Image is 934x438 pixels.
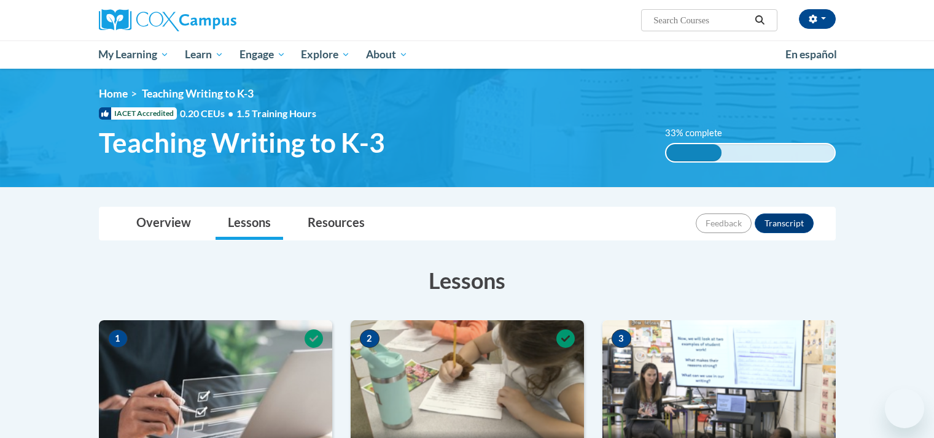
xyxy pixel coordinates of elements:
input: Search Courses [652,13,750,28]
a: En español [777,42,845,67]
span: 0.20 CEUs [180,107,236,120]
a: Home [99,87,128,100]
span: 3 [612,329,631,348]
a: Engage [232,40,294,69]
div: Main menu [80,40,854,69]
a: About [358,40,416,69]
button: Feedback [696,213,752,233]
span: Engage [239,47,286,62]
div: 33% complete [666,144,722,161]
span: Explore [301,47,350,62]
iframe: Button to launch messaging window [885,389,924,428]
span: About [366,47,408,62]
a: Explore [293,40,358,69]
span: 2 [360,329,379,348]
label: 33% complete [665,126,736,140]
a: Lessons [216,207,283,240]
a: My Learning [91,40,177,69]
img: Cox Campus [99,9,236,31]
h3: Lessons [99,265,836,296]
span: 1.5 Training Hours [236,107,316,119]
span: 1 [108,329,128,348]
a: Cox Campus [99,9,332,31]
button: Search [750,13,769,28]
button: Transcript [755,213,814,233]
a: Resources [295,207,377,240]
a: Learn [177,40,232,69]
span: En español [785,48,837,61]
span: IACET Accredited [99,107,177,120]
span: Teaching Writing to K-3 [142,87,254,100]
span: My Learning [98,47,169,62]
span: Teaching Writing to K-3 [99,126,385,159]
span: Learn [185,47,224,62]
a: Overview [124,207,203,240]
span: • [228,107,233,119]
button: Account Settings [799,9,836,29]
